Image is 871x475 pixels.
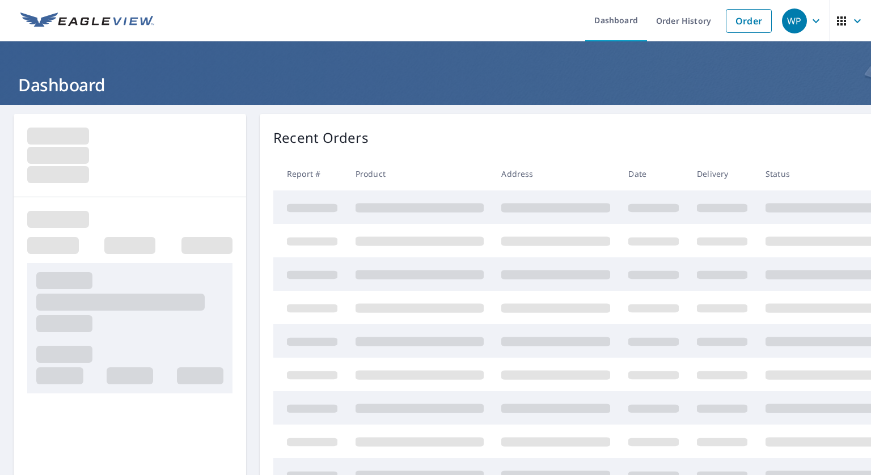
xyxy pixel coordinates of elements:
[688,157,756,190] th: Delivery
[14,73,857,96] h1: Dashboard
[346,157,493,190] th: Product
[782,9,807,33] div: WP
[273,157,346,190] th: Report #
[273,128,369,148] p: Recent Orders
[20,12,154,29] img: EV Logo
[726,9,772,33] a: Order
[619,157,688,190] th: Date
[492,157,619,190] th: Address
